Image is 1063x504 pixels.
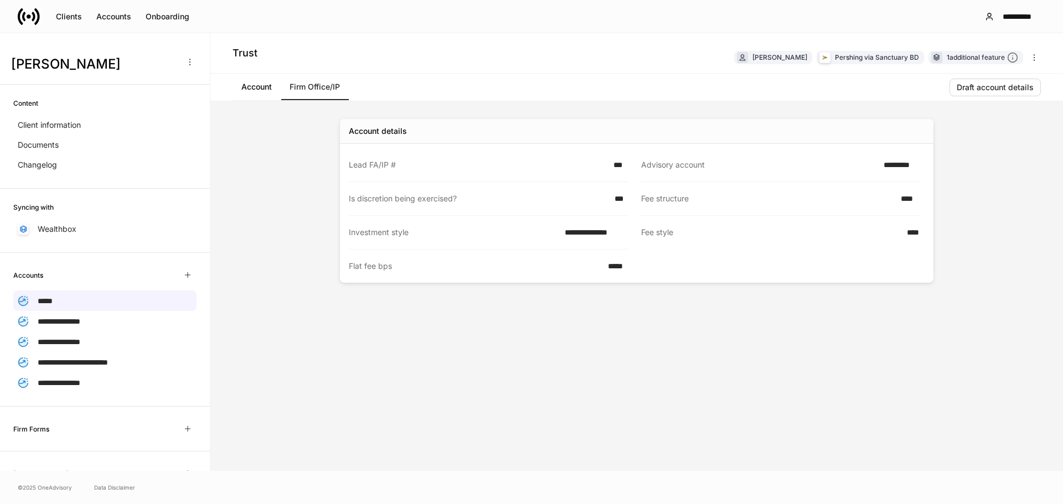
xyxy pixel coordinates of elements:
a: Account [233,74,281,100]
div: Onboarding [146,11,189,22]
div: 1 additional feature [947,52,1018,64]
a: Client information [13,115,197,135]
p: Client information [18,119,81,131]
div: Flat fee bps [349,261,601,272]
a: Changelog [13,155,197,175]
p: Wealthbox [38,224,76,235]
h6: Syncing with [13,202,54,212]
div: Account details [349,126,407,137]
p: Changelog [18,159,57,170]
h6: [PERSON_NAME] Household [13,469,103,479]
span: © 2025 OneAdvisory [18,483,72,492]
a: Documents [13,135,197,155]
button: Draft account details [950,79,1041,96]
div: Lead FA/IP # [349,159,607,170]
div: Fee style [641,227,900,238]
div: Accounts [96,11,131,22]
div: [PERSON_NAME] [752,52,807,63]
a: Data Disclaimer [94,483,135,492]
button: Accounts [89,8,138,25]
div: Investment style [349,227,558,238]
div: Pershing via Sanctuary BD [835,52,919,63]
a: Wealthbox [13,219,197,239]
a: Firm Office/IP [281,74,349,100]
h6: Content [13,98,38,108]
div: Clients [56,11,82,22]
h6: Firm Forms [13,424,49,434]
h4: Trust [233,46,257,60]
h6: Accounts [13,270,43,280]
div: Fee structure [641,193,894,204]
div: Draft account details [957,82,1034,93]
button: Onboarding [138,8,197,25]
h3: [PERSON_NAME] [11,55,177,73]
button: Clients [49,8,89,25]
div: Is discretion being exercised? [349,193,608,204]
p: Documents [18,139,59,150]
div: Advisory account [641,159,877,170]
